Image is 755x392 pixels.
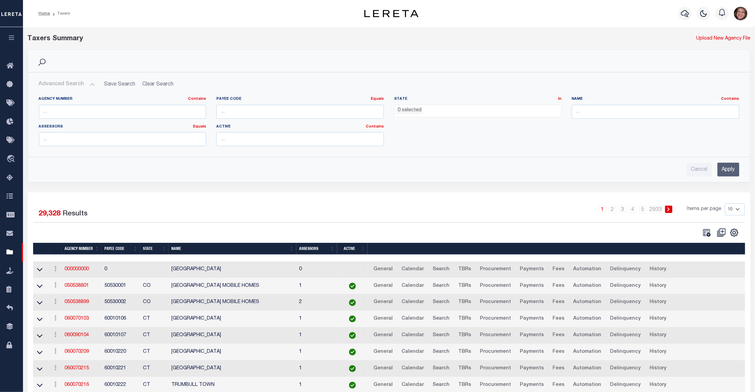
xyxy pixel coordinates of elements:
[140,311,169,327] td: CT
[607,347,644,358] a: Delinquency
[169,261,296,278] td: [GEOGRAPHIC_DATA]
[366,125,384,129] a: Contains
[337,243,368,255] th: Active: activate to sort column ascending
[517,380,547,391] a: Payments
[398,380,427,391] a: Calendar
[647,363,670,374] a: History
[570,314,605,324] a: Automation
[65,349,89,354] a: 060070209
[296,243,337,255] th: Assessors: activate to sort column ascending
[39,96,206,102] label: Agency Number
[349,349,356,355] img: check-icon-green.svg
[216,132,384,146] input: ...
[396,107,423,114] li: 0 selected
[65,383,89,387] a: 060070216
[430,363,453,374] a: Search
[370,347,396,358] a: General
[550,281,568,292] a: Fees
[647,314,670,324] a: History
[570,297,605,308] a: Automation
[550,297,568,308] a: Fees
[607,314,644,324] a: Delinquency
[650,206,662,213] a: 2933
[349,365,356,372] img: check-icon-green.svg
[517,264,547,275] a: Payments
[430,330,453,341] a: Search
[398,347,427,358] a: Calendar
[517,297,547,308] a: Payments
[65,300,89,304] a: 050538899
[430,264,453,275] a: Search
[430,314,453,324] a: Search
[517,281,547,292] a: Payments
[102,294,140,311] td: 50530002
[647,330,670,341] a: History
[599,206,606,213] a: 1
[477,363,514,374] a: Procurement
[62,243,102,255] th: Agency Number: activate to sort column ascending
[370,297,396,308] a: General
[296,361,337,377] td: 1
[296,327,337,344] td: 1
[370,264,396,275] a: General
[607,297,644,308] a: Delinquency
[477,281,514,292] a: Procurement
[398,330,427,341] a: Calendar
[570,363,605,374] a: Automation
[398,281,427,292] a: Calendar
[39,78,95,91] button: Advanced Search
[296,278,337,295] td: 1
[550,380,568,391] a: Fees
[102,361,140,377] td: 60010221
[102,311,140,327] td: 60010106
[647,297,670,308] a: History
[477,314,514,324] a: Procurement
[550,363,568,374] a: Fees
[188,97,206,101] a: Contains
[364,10,418,17] img: logo-dark.svg
[370,380,396,391] a: General
[456,347,474,358] a: TBRs
[370,363,396,374] a: General
[140,344,169,361] td: CT
[697,35,751,43] a: Upload New Agency File
[28,34,567,44] div: Taxers Summary
[570,264,605,275] a: Automation
[517,314,547,324] a: Payments
[50,10,70,17] li: Taxers
[607,363,644,374] a: Delinquency
[550,264,568,275] a: Fees
[349,316,356,322] img: check-icon-green.svg
[371,97,384,101] a: Equals
[647,264,670,275] a: History
[296,344,337,361] td: 1
[394,96,562,102] label: State
[370,281,396,292] a: General
[65,283,89,288] a: 050538801
[102,243,140,255] th: Payee Code: activate to sort column ascending
[216,124,384,130] label: Active
[169,278,296,295] td: [GEOGRAPHIC_DATA] MOBILE HOMES
[349,332,356,339] img: check-icon-green.svg
[63,209,88,220] label: Results
[570,347,605,358] a: Automation
[169,311,296,327] td: [GEOGRAPHIC_DATA]
[140,361,169,377] td: CT
[430,281,453,292] a: Search
[296,311,337,327] td: 1
[570,380,605,391] a: Automation
[619,206,627,213] a: 3
[216,105,384,119] input: ...
[687,206,722,213] span: Items per page
[169,243,296,255] th: Name: activate to sort column ascending
[39,124,206,130] label: Assessors
[140,278,169,295] td: CO
[370,314,396,324] a: General
[169,344,296,361] td: [GEOGRAPHIC_DATA]
[398,363,427,374] a: Calendar
[349,283,356,290] img: check-icon-green.svg
[169,294,296,311] td: [GEOGRAPHIC_DATA] MOBILE HOMES
[39,132,206,146] input: ...
[430,297,453,308] a: Search
[647,281,670,292] a: History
